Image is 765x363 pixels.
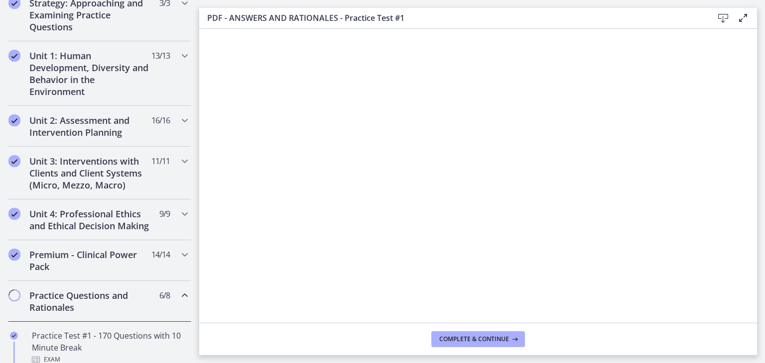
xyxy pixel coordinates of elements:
[159,208,170,220] span: 9 / 9
[151,249,170,261] span: 14 / 14
[29,289,151,313] h2: Practice Questions and Rationales
[29,50,151,97] h2: Unit 1: Human Development, Diversity and Behavior in the Environment
[8,155,20,167] i: Completed
[8,208,20,220] i: Completed
[431,331,525,347] button: Complete & continue
[10,332,18,340] i: Completed
[29,155,151,191] h2: Unit 3: Interventions with Clients and Client Systems (Micro, Mezzo, Macro)
[159,289,170,301] span: 6 / 8
[151,114,170,126] span: 16 / 16
[151,50,170,62] span: 13 / 13
[29,249,151,272] h2: Premium - Clinical Power Pack
[8,249,20,261] i: Completed
[29,114,151,138] h2: Unit 2: Assessment and Intervention Planning
[151,155,170,167] span: 11 / 11
[8,50,20,62] i: Completed
[8,114,20,126] i: Completed
[439,335,509,343] span: Complete & continue
[207,12,697,24] h3: PDF - ANSWERS AND RATIONALES - Practice Test #1
[29,208,151,232] h2: Unit 4: Professional Ethics and Ethical Decision Making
